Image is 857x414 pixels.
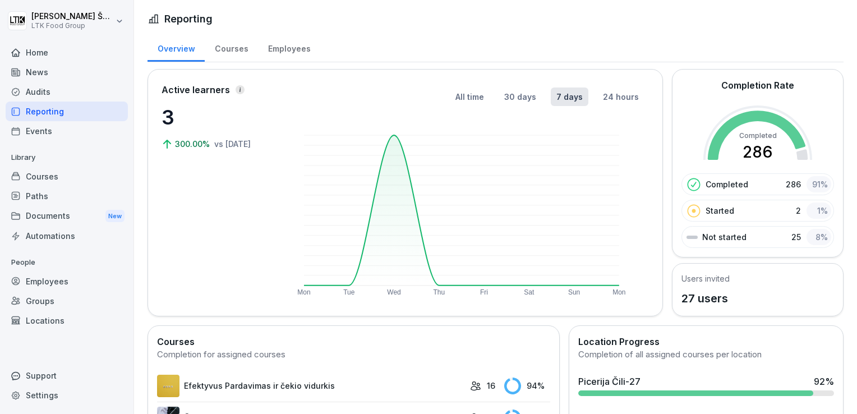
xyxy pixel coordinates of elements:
[6,385,128,405] a: Settings
[297,288,310,296] text: Mon
[434,288,445,296] text: Thu
[175,138,212,150] p: 300.00%
[6,291,128,311] a: Groups
[6,167,128,186] a: Courses
[706,205,734,217] p: Started
[814,375,834,388] div: 92 %
[6,206,128,227] div: Documents
[6,82,128,102] a: Audits
[524,288,535,296] text: Sat
[105,210,125,223] div: New
[786,178,801,190] p: 286
[6,149,128,167] p: Library
[205,33,258,62] a: Courses
[6,121,128,141] a: Events
[6,43,128,62] a: Home
[343,288,355,296] text: Tue
[721,79,794,92] h2: Completion Rate
[702,231,747,243] p: Not started
[31,12,113,21] p: [PERSON_NAME] Šablinskienė
[578,335,834,348] h2: Location Progress
[258,33,320,62] a: Employees
[597,88,644,106] button: 24 hours
[807,203,831,219] div: 1 %
[569,288,580,296] text: Sun
[450,88,490,106] button: All time
[504,378,550,394] div: 94 %
[157,375,464,397] a: Efektyvus Pardavimas ir čekio vidurkis
[6,254,128,272] p: People
[574,370,838,401] a: Picerija Čili-2792%
[487,380,495,392] p: 16
[499,88,542,106] button: 30 days
[6,62,128,82] a: News
[480,288,488,296] text: Fri
[214,138,251,150] p: vs [DATE]
[791,231,801,243] p: 25
[164,11,213,26] h1: Reporting
[551,88,588,106] button: 7 days
[157,348,550,361] div: Completion for assigned courses
[807,176,831,192] div: 91 %
[706,178,748,190] p: Completed
[6,226,128,246] a: Automations
[6,206,128,227] a: DocumentsNew
[807,229,831,245] div: 8 %
[681,273,730,284] h5: Users invited
[388,288,401,296] text: Wed
[157,335,550,348] h2: Courses
[157,375,179,397] img: i32ivo17vr8ipzoc40eewowb.png
[148,33,205,62] a: Overview
[162,102,274,132] p: 3
[6,311,128,330] a: Locations
[796,205,801,217] p: 2
[31,22,113,30] p: LTK Food Group
[6,366,128,385] div: Support
[6,272,128,291] a: Employees
[681,290,730,307] p: 27 users
[6,186,128,206] a: Paths
[6,102,128,121] a: Reporting
[578,375,641,388] div: Picerija Čili-27
[578,348,834,361] div: Completion of all assigned courses per location
[162,83,230,96] p: Active learners
[613,288,626,296] text: Mon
